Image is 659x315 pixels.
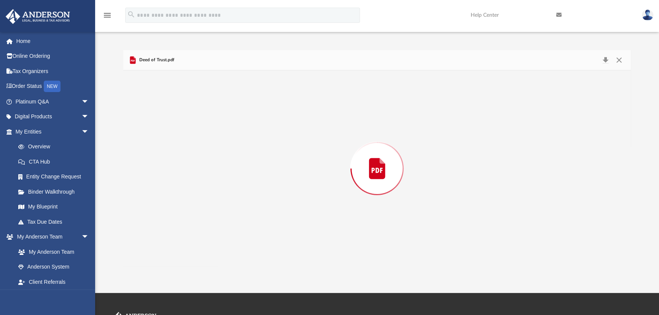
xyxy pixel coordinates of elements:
[11,274,97,290] a: Client Referrals
[81,124,97,140] span: arrow_drop_down
[5,109,100,124] a: Digital Productsarrow_drop_down
[81,290,97,305] span: arrow_drop_down
[599,55,612,65] button: Download
[5,33,100,49] a: Home
[3,9,72,24] img: Anderson Advisors Platinum Portal
[5,229,97,245] a: My Anderson Teamarrow_drop_down
[642,10,653,21] img: User Pic
[11,154,100,169] a: CTA Hub
[103,11,112,20] i: menu
[103,14,112,20] a: menu
[612,55,626,65] button: Close
[11,244,93,259] a: My Anderson Team
[5,49,100,64] a: Online Ordering
[11,214,100,229] a: Tax Due Dates
[5,124,100,139] a: My Entitiesarrow_drop_down
[5,290,97,305] a: My Documentsarrow_drop_down
[81,94,97,110] span: arrow_drop_down
[127,10,135,19] i: search
[11,259,97,275] a: Anderson System
[81,229,97,245] span: arrow_drop_down
[5,79,100,94] a: Order StatusNEW
[5,94,100,109] a: Platinum Q&Aarrow_drop_down
[5,64,100,79] a: Tax Organizers
[11,169,100,185] a: Entity Change Request
[123,50,631,267] div: Preview
[137,57,174,64] span: Deed of Trust.pdf
[44,81,60,92] div: NEW
[11,139,100,154] a: Overview
[81,109,97,125] span: arrow_drop_down
[11,184,100,199] a: Binder Walkthrough
[11,199,97,215] a: My Blueprint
